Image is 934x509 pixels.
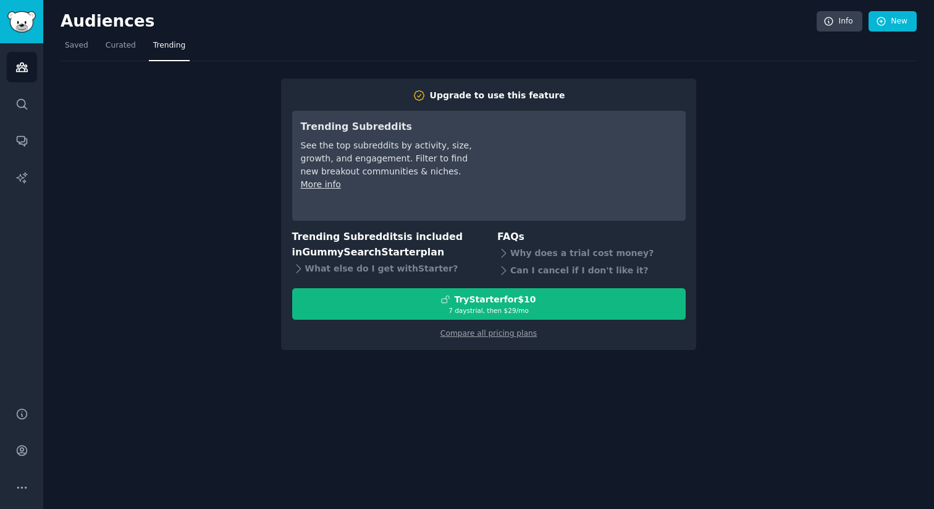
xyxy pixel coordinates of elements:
[61,36,93,61] a: Saved
[817,11,862,32] a: Info
[153,40,185,51] span: Trending
[301,139,474,178] div: See the top subreddits by activity, size, growth, and engagement. Filter to find new breakout com...
[869,11,917,32] a: New
[292,229,481,260] h3: Trending Subreddits is included in plan
[497,229,686,245] h3: FAQs
[106,40,136,51] span: Curated
[292,260,481,277] div: What else do I get with Starter ?
[293,306,685,315] div: 7 days trial, then $ 29 /mo
[430,89,565,102] div: Upgrade to use this feature
[497,262,686,280] div: Can I cancel if I don't like it?
[65,40,88,51] span: Saved
[7,11,36,33] img: GummySearch logo
[302,246,420,258] span: GummySearch Starter
[440,329,537,338] a: Compare all pricing plans
[101,36,140,61] a: Curated
[61,12,817,32] h2: Audiences
[497,245,686,262] div: Why does a trial cost money?
[149,36,190,61] a: Trending
[454,293,536,306] div: Try Starter for $10
[492,119,677,212] iframe: YouTube video player
[301,119,474,135] h3: Trending Subreddits
[292,288,686,320] button: TryStarterfor$107 daystrial, then $29/mo
[301,179,341,189] a: More info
